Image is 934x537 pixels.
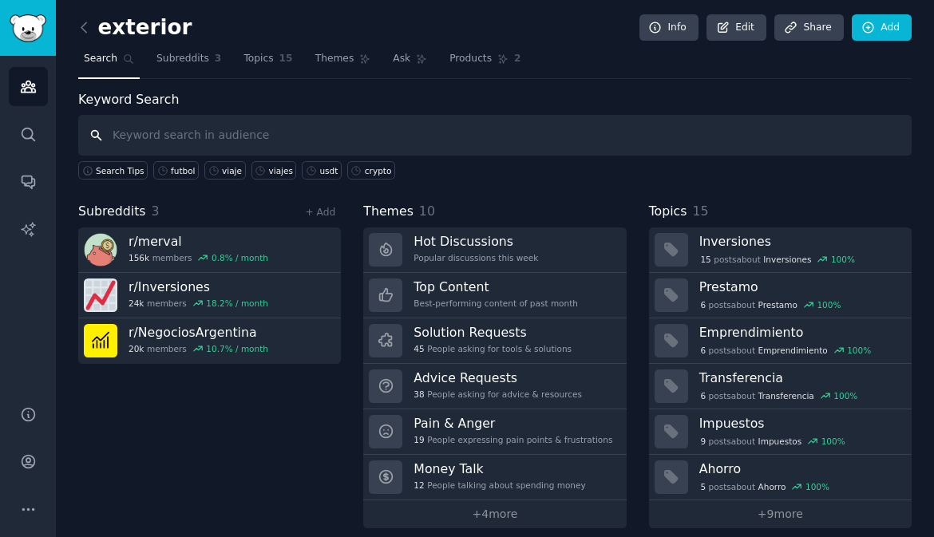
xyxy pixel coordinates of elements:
h3: Advice Requests [414,369,582,386]
span: 12 [414,480,424,491]
div: 100 % [833,390,857,401]
button: Search Tips [78,161,148,180]
a: Ask [387,46,433,79]
div: 100 % [817,299,841,310]
h3: Hot Discussions [414,233,538,250]
a: Themes [310,46,377,79]
a: Edit [706,14,766,41]
span: Search [84,52,117,66]
a: Advice Requests38People asking for advice & resources [363,364,626,409]
div: Popular discussions this week [414,252,538,263]
span: 6 [700,299,706,310]
h3: Prestamo [699,278,900,295]
a: Hot DiscussionsPopular discussions this week [363,227,626,273]
div: viajes [269,165,293,176]
div: post s about [699,389,859,403]
a: Solution Requests45People asking for tools & solutions [363,318,626,364]
span: 2 [514,52,521,66]
div: members [129,343,268,354]
a: Top ContentBest-performing content of past month [363,273,626,318]
div: post s about [699,343,873,357]
div: 10.7 % / month [206,343,268,354]
a: Pain & Anger19People expressing pain points & frustrations [363,409,626,455]
h3: r/ NegociosArgentina [129,324,268,341]
div: 100 % [847,345,871,356]
h3: Emprendimiento [699,324,900,341]
img: NegociosArgentina [84,324,117,357]
a: Products2 [444,46,526,79]
span: Emprendimiento [758,345,828,356]
span: Search Tips [96,165,144,176]
span: 15 [279,52,293,66]
a: Share [774,14,843,41]
a: viajes [251,161,297,180]
div: People expressing pain points & frustrations [414,434,612,445]
span: 3 [152,203,160,219]
span: 38 [414,389,424,400]
a: usdt [302,161,341,180]
span: Impuestos [758,436,802,447]
div: members [129,252,268,263]
span: 9 [700,436,706,447]
a: Prestamo6postsaboutPrestamo100% [649,273,912,318]
h3: Pain & Anger [414,415,612,432]
a: Info [639,14,699,41]
h3: Transferencia [699,369,900,386]
div: post s about [699,298,843,312]
span: Topics [243,52,273,66]
span: Inversiones [763,254,811,265]
a: + Add [305,207,335,218]
span: Topics [649,202,687,222]
div: post s about [699,434,847,448]
h3: Solution Requests [414,324,572,341]
a: viaje [204,161,245,180]
div: People asking for advice & resources [414,389,582,400]
a: Add [852,14,912,41]
span: Ask [393,52,410,66]
div: 0.8 % / month [212,252,268,263]
div: 18.2 % / month [206,298,268,309]
div: post s about [699,252,857,267]
span: Transferencia [758,390,814,401]
div: viaje [222,165,242,176]
span: 6 [700,345,706,356]
a: Topics15 [238,46,298,79]
div: post s about [699,480,831,494]
span: Products [449,52,492,66]
span: Subreddits [78,202,146,222]
h3: Ahorro [699,460,900,477]
span: 24k [129,298,144,309]
h2: exterior [78,15,192,41]
a: Subreddits3 [151,46,227,79]
h3: Top Content [414,278,578,295]
div: 100 % [831,254,855,265]
a: Ahorro5postsaboutAhorro100% [649,455,912,500]
div: futbol [171,165,195,176]
div: People asking for tools & solutions [414,343,572,354]
span: 5 [700,481,706,492]
h3: r/ merval [129,233,268,250]
div: crypto [365,165,392,176]
div: usdt [319,165,338,176]
img: merval [84,233,117,267]
a: r/merval156kmembers0.8% / month [78,227,341,273]
span: 15 [700,254,710,265]
h3: r/ Inversiones [129,278,268,295]
div: People talking about spending money [414,480,585,491]
input: Keyword search in audience [78,115,912,156]
a: futbol [153,161,199,180]
a: +9more [649,500,912,528]
span: 10 [419,203,435,219]
span: 3 [215,52,222,66]
a: Money Talk12People talking about spending money [363,455,626,500]
span: 156k [129,252,149,263]
span: Themes [363,202,414,222]
a: Search [78,46,140,79]
span: 20k [129,343,144,354]
span: Prestamo [758,299,797,310]
a: Impuestos9postsaboutImpuestos100% [649,409,912,455]
span: Ahorro [758,481,786,492]
a: Inversiones15postsaboutInversiones100% [649,227,912,273]
span: 19 [414,434,424,445]
a: r/Inversiones24kmembers18.2% / month [78,273,341,318]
